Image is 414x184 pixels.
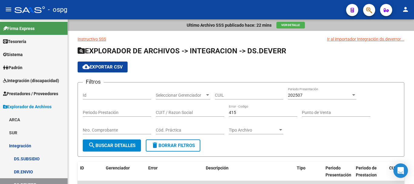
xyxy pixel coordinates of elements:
[3,25,35,32] span: Firma Express
[3,77,59,84] span: Integración (discapacidad)
[203,162,294,182] datatable-header-cell: Descripción
[78,62,128,72] button: Exportar CSV
[83,139,141,152] button: Buscar Detalles
[288,93,302,98] span: 202507
[82,64,123,70] span: Exportar CSV
[78,162,103,182] datatable-header-cell: ID
[297,166,305,170] span: Tipo
[187,22,272,28] p: Ultimo Archivo SSS publicado hace: 22 mins
[106,166,130,170] span: Gerenciador
[48,3,67,16] span: - ospg
[402,6,409,13] mat-icon: person
[103,162,146,182] datatable-header-cell: Gerenciador
[151,142,159,149] mat-icon: delete
[389,166,398,170] span: CUIL
[88,143,135,148] span: Buscar Detalles
[80,166,84,170] span: ID
[3,90,58,97] span: Prestadores / Proveedores
[78,47,286,55] span: EXPLORADOR DE ARCHIVOS -> INTEGRACION -> DS.DEVERR
[83,78,104,86] h3: Filtros
[146,139,200,152] button: Borrar Filtros
[146,162,203,182] datatable-header-cell: Error
[206,166,229,170] span: Descripción
[356,166,377,177] span: Periodo de Prestacion
[3,64,22,71] span: Padrón
[229,128,278,133] span: Tipo Archivo
[78,37,106,42] a: Instructivo SSS
[3,38,26,45] span: Tesorería
[3,103,52,110] span: Explorador de Archivos
[326,166,351,177] span: Periodo Presentación
[5,6,12,13] mat-icon: menu
[294,162,323,182] datatable-header-cell: Tipo
[148,166,158,170] span: Error
[276,22,305,28] button: Ver Detalle
[327,36,404,42] div: Ir al importador Integración ds.deverror...
[281,23,300,27] span: Ver Detalle
[88,142,95,149] mat-icon: search
[151,143,195,148] span: Borrar Filtros
[393,163,408,178] div: Open Intercom Messenger
[323,162,353,182] datatable-header-cell: Periodo Presentación
[156,93,205,98] span: Seleccionar Gerenciador
[82,63,90,70] mat-icon: cloud_download
[353,162,387,182] datatable-header-cell: Periodo de Prestacion
[3,51,23,58] span: Sistema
